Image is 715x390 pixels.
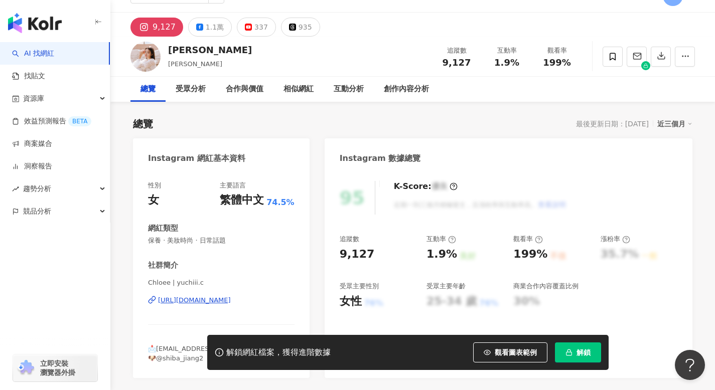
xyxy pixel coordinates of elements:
[168,60,222,68] span: [PERSON_NAME]
[12,185,19,192] span: rise
[340,282,379,291] div: 受眾主要性別
[158,296,231,305] div: [URL][DOMAIN_NAME]
[473,342,547,362] button: 觀看圖表範例
[130,42,161,72] img: KOL Avatar
[16,360,36,376] img: chrome extension
[130,18,183,37] button: 9,127
[577,348,591,356] span: 解鎖
[576,120,649,128] div: 最後更新日期：[DATE]
[148,223,178,234] div: 網紅類型
[220,192,264,208] div: 繁體中文
[394,181,458,192] div: K-Score :
[140,83,156,95] div: 總覽
[281,18,320,37] button: 935
[148,153,245,164] div: Instagram 網紅基本資料
[657,117,692,130] div: 近三個月
[426,247,457,262] div: 1.9%
[488,46,526,56] div: 互動率
[513,247,547,262] div: 199%
[168,44,252,56] div: [PERSON_NAME]
[148,278,295,287] span: Chloee | yuchiii.c
[133,117,153,131] div: 總覽
[340,247,375,262] div: 9,127
[12,161,52,171] a: 洞察報告
[12,116,91,126] a: 效益預測報告BETA
[438,46,476,56] div: 追蹤數
[340,235,359,244] div: 追蹤數
[513,235,543,244] div: 觀看率
[8,13,62,33] img: logo
[543,58,571,68] span: 199%
[23,177,51,200] span: 趨勢分析
[226,347,331,358] div: 解鎖網紅檔案，獲得進階數據
[513,282,579,291] div: 商業合作內容覆蓋比例
[148,181,161,190] div: 性別
[148,260,178,271] div: 社群簡介
[340,294,362,309] div: 女性
[188,18,232,37] button: 1.1萬
[206,20,224,34] div: 1.1萬
[220,181,246,190] div: 主要語言
[266,197,295,208] span: 74.5%
[495,348,537,356] span: 觀看圖表範例
[601,235,630,244] div: 漲粉率
[299,20,312,34] div: 935
[153,20,176,34] div: 9,127
[148,296,295,305] a: [URL][DOMAIN_NAME]
[494,58,519,68] span: 1.9%
[237,18,276,37] button: 337
[23,87,44,110] span: 資源庫
[340,153,421,164] div: Instagram 數據總覽
[23,200,51,223] span: 競品分析
[555,342,601,362] button: 解鎖
[226,83,263,95] div: 合作與價值
[148,192,159,208] div: 女
[148,236,295,245] span: 保養 · 美妝時尚 · 日常話題
[13,354,97,381] a: chrome extension立即安裝 瀏覽器外掛
[12,139,52,149] a: 商案媒合
[254,20,268,34] div: 337
[40,359,75,377] span: 立即安裝 瀏覽器外掛
[426,282,466,291] div: 受眾主要年齡
[12,71,45,81] a: 找貼文
[538,46,576,56] div: 觀看率
[443,57,471,68] span: 9,127
[12,49,54,59] a: searchAI 找網紅
[283,83,314,95] div: 相似網紅
[176,83,206,95] div: 受眾分析
[334,83,364,95] div: 互動分析
[384,83,429,95] div: 創作內容分析
[426,235,456,244] div: 互動率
